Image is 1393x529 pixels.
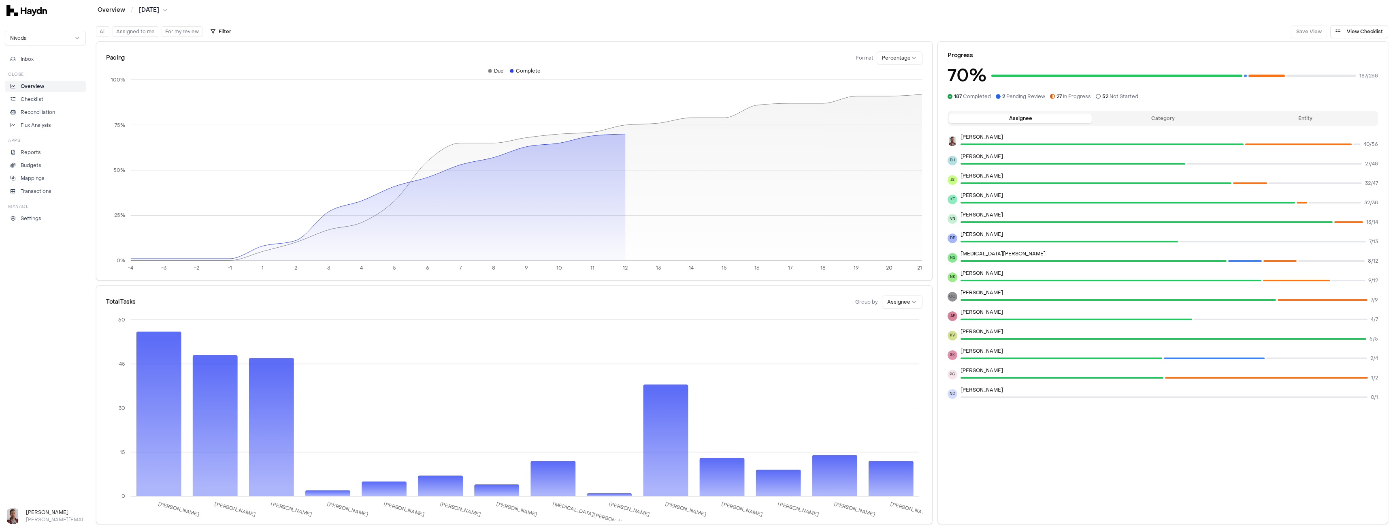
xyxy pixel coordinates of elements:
[5,120,86,131] a: Flux Analysis
[1002,93,1005,100] span: 2
[948,233,957,243] span: DP
[327,501,369,518] tspan: [PERSON_NAME]
[1002,93,1045,100] span: Pending Review
[665,501,707,518] tspan: [PERSON_NAME]
[1364,199,1378,206] span: 32 / 38
[5,160,86,171] a: Budgets
[8,71,24,77] h3: Close
[948,331,957,341] span: KV
[459,265,462,271] tspan: 7
[961,251,1378,257] p: [MEDICAL_DATA][PERSON_NAME]
[961,328,1378,335] p: [PERSON_NAME]
[426,265,429,271] tspan: 6
[1371,394,1378,400] span: 0 / 1
[961,134,1378,140] p: [PERSON_NAME]
[96,26,109,37] button: All
[194,265,199,271] tspan: -2
[117,257,125,264] tspan: 0%
[1359,73,1378,79] span: 187 / 268
[1371,316,1378,323] span: 4 / 7
[948,350,957,360] span: SK
[623,265,628,271] tspan: 12
[722,501,764,518] tspan: [PERSON_NAME]
[1330,25,1388,38] button: View Checklist
[129,6,135,14] span: /
[948,214,957,224] span: VN
[778,501,820,518] tspan: [PERSON_NAME]
[8,203,28,210] h3: Manage
[21,215,41,222] p: Settings
[1234,114,1376,123] button: Entity
[834,501,877,518] tspan: [PERSON_NAME]
[949,114,1092,123] button: Assignee
[954,93,991,100] span: Completed
[115,122,125,129] tspan: 75%
[961,387,1378,393] p: [PERSON_NAME]
[21,109,55,116] p: Reconciliation
[496,501,539,518] tspan: [PERSON_NAME]
[1370,355,1378,362] span: 2 / 4
[158,501,200,518] tspan: [PERSON_NAME]
[21,162,41,169] p: Budgets
[1365,180,1378,186] span: 32 / 47
[271,501,313,518] tspan: [PERSON_NAME]
[1370,336,1378,342] span: 5 / 5
[98,6,125,14] a: Overview
[948,292,957,302] span: GG
[114,212,125,218] tspan: 25%
[1371,375,1378,381] span: 1 / 2
[754,265,760,271] tspan: 16
[948,253,957,263] span: NS
[1365,161,1378,167] span: 27 / 48
[961,192,1378,199] p: [PERSON_NAME]
[1092,114,1234,123] button: Category
[1102,93,1108,100] span: 52
[1366,219,1378,225] span: 13 / 14
[106,298,135,306] div: Total Tasks
[128,265,133,271] tspan: -4
[120,449,125,455] tspan: 15
[590,265,594,271] tspan: 11
[854,265,859,271] tspan: 19
[393,265,396,271] tspan: 5
[360,265,363,271] tspan: 4
[21,188,51,195] p: Transactions
[21,122,51,129] p: Flux Analysis
[961,348,1378,354] p: [PERSON_NAME]
[5,508,21,524] img: JP Smit
[488,68,504,74] div: Due
[855,299,879,305] span: Group by:
[5,173,86,184] a: Mappings
[961,309,1378,315] p: [PERSON_NAME]
[1368,258,1378,264] span: 8 / 12
[510,68,541,74] div: Complete
[948,156,957,165] span: BH
[21,96,43,103] p: Checklist
[5,94,86,105] a: Checklist
[139,6,167,14] button: [DATE]
[948,370,957,379] span: PG
[961,212,1378,218] p: [PERSON_NAME]
[556,265,562,271] tspan: 10
[961,231,1378,238] p: [PERSON_NAME]
[961,367,1378,374] p: [PERSON_NAME]
[21,56,34,63] span: Inbox
[1371,297,1378,303] span: 7 / 9
[5,54,86,65] button: Inbox
[161,265,166,271] tspan: -3
[890,501,933,518] tspan: [PERSON_NAME]
[262,265,264,271] tspan: 1
[948,63,986,88] h3: 70 %
[948,175,957,185] span: JS
[206,25,236,38] button: Filter
[961,173,1378,179] p: [PERSON_NAME]
[383,501,426,518] tspan: [PERSON_NAME]
[294,265,297,271] tspan: 2
[961,153,1378,160] p: [PERSON_NAME]
[948,195,957,204] span: KT
[118,317,125,323] tspan: 60
[214,501,257,518] tspan: [PERSON_NAME]
[492,265,495,271] tspan: 8
[119,405,125,411] tspan: 30
[788,265,792,271] tspan: 17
